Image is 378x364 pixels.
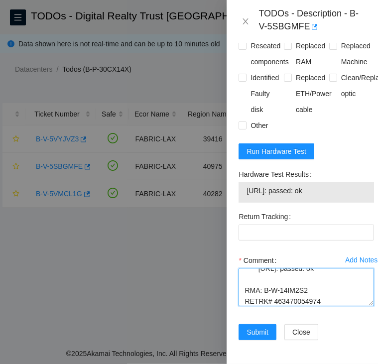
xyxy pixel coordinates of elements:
span: Reseated components [247,38,292,70]
label: Comment [239,252,280,268]
span: Close [292,327,310,338]
label: Return Tracking [239,209,295,225]
button: Add Notes [345,252,378,268]
span: Replaced ETH/Power cable [292,70,336,118]
span: Identified Faulty disk [247,70,284,118]
div: Add Notes [345,257,378,264]
button: Close [239,17,252,26]
span: close [242,17,250,25]
label: Hardware Test Results [239,166,315,182]
span: Replaced Machine [337,38,375,70]
span: Run Hardware Test [247,146,306,157]
div: TODOs - Description - B-V-5SBGMFE [258,8,366,35]
button: Run Hardware Test [239,143,314,159]
textarea: Comment [239,268,374,306]
button: Close [284,324,318,340]
input: Return Tracking [239,225,374,241]
span: Submit [247,327,268,338]
span: [URL]: passed: ok [247,185,366,196]
span: Other [247,118,272,133]
button: Submit [239,324,276,340]
span: Replaced RAM [292,38,329,70]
